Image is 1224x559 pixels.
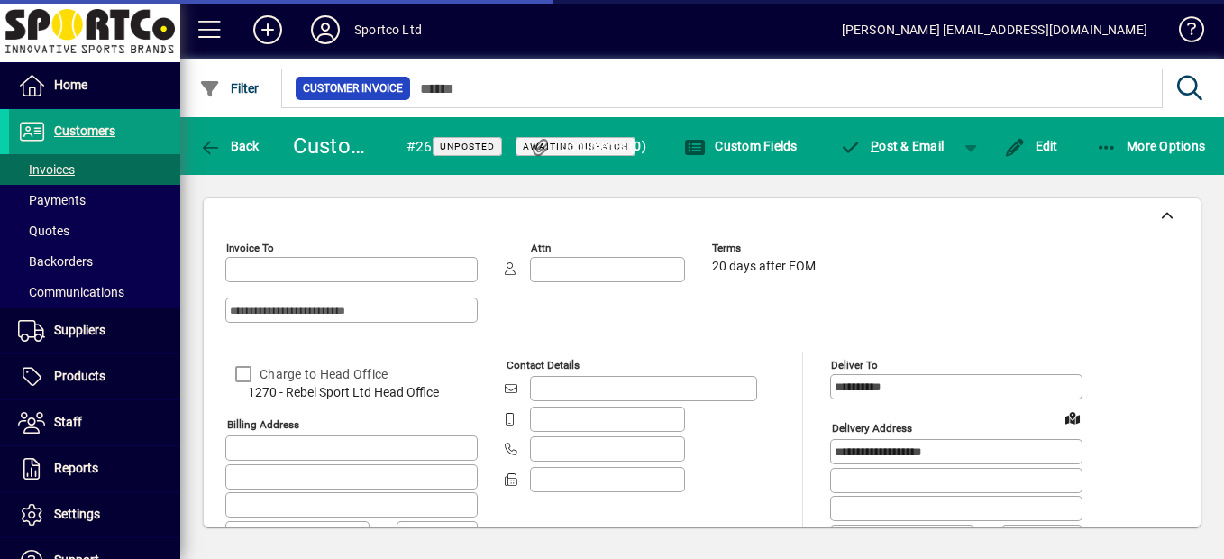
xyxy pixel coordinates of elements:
[297,14,354,46] button: Profile
[180,130,279,162] app-page-header-button: Back
[9,446,180,491] a: Reports
[9,246,180,277] a: Backorders
[1092,130,1210,162] button: More Options
[195,130,264,162] button: Back
[54,78,87,92] span: Home
[54,124,115,138] span: Customers
[525,130,651,162] button: Documents (0)
[9,63,180,108] a: Home
[199,139,260,153] span: Back
[9,308,180,353] a: Suppliers
[1096,139,1206,153] span: More Options
[18,254,93,269] span: Backorders
[9,215,180,246] a: Quotes
[18,224,69,238] span: Quotes
[54,323,105,337] span: Suppliers
[684,139,798,153] span: Custom Fields
[9,400,180,445] a: Staff
[226,242,274,254] mat-label: Invoice To
[871,139,879,153] span: P
[54,369,105,383] span: Products
[9,354,180,399] a: Products
[54,415,82,429] span: Staff
[712,260,816,274] span: 20 days after EOM
[293,132,370,160] div: Customer Invoice
[18,162,75,177] span: Invoices
[529,139,646,153] span: Documents (0)
[440,141,495,152] span: Unposted
[9,492,180,537] a: Settings
[54,507,100,521] span: Settings
[840,139,945,153] span: ost & Email
[680,130,802,162] button: Custom Fields
[831,359,878,371] mat-label: Deliver To
[1058,403,1087,432] a: View on map
[842,15,1147,44] div: [PERSON_NAME] [EMAIL_ADDRESS][DOMAIN_NAME]
[531,242,551,254] mat-label: Attn
[239,14,297,46] button: Add
[303,79,403,97] span: Customer Invoice
[712,243,820,254] span: Terms
[9,185,180,215] a: Payments
[1165,4,1201,62] a: Knowledge Base
[18,193,86,207] span: Payments
[18,285,124,299] span: Communications
[195,72,264,105] button: Filter
[199,81,260,96] span: Filter
[1004,139,1058,153] span: Edit
[54,461,98,475] span: Reports
[225,383,478,402] span: 1270 - Rebel Sport Ltd Head Office
[1000,130,1063,162] button: Edit
[9,154,180,185] a: Invoices
[831,130,954,162] button: Post & Email
[406,133,442,161] div: #267520
[9,277,180,307] a: Communications
[354,15,422,44] div: Sportco Ltd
